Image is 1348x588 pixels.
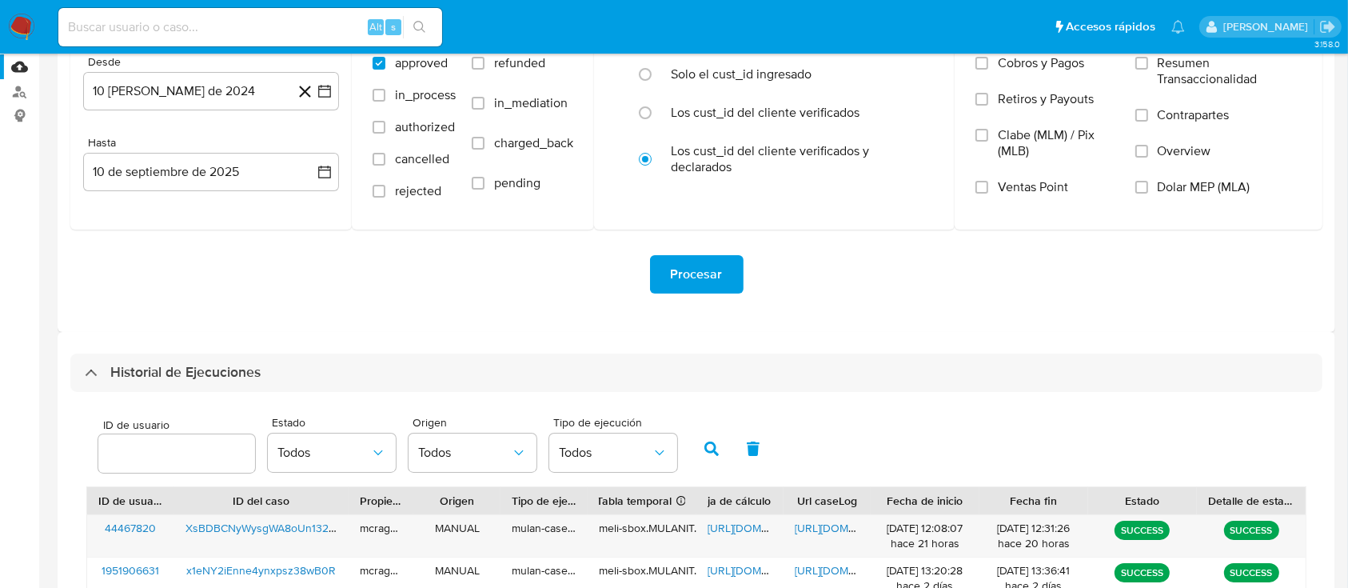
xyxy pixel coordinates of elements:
p: marielabelen.cragno@mercadolibre.com [1223,19,1314,34]
span: Alt [369,19,382,34]
span: 3.158.0 [1314,38,1340,50]
span: Accesos rápidos [1066,18,1155,35]
button: search-icon [403,16,436,38]
a: Salir [1319,18,1336,35]
input: Buscar usuario o caso... [58,17,442,38]
span: s [391,19,396,34]
a: Notificaciones [1171,20,1185,34]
